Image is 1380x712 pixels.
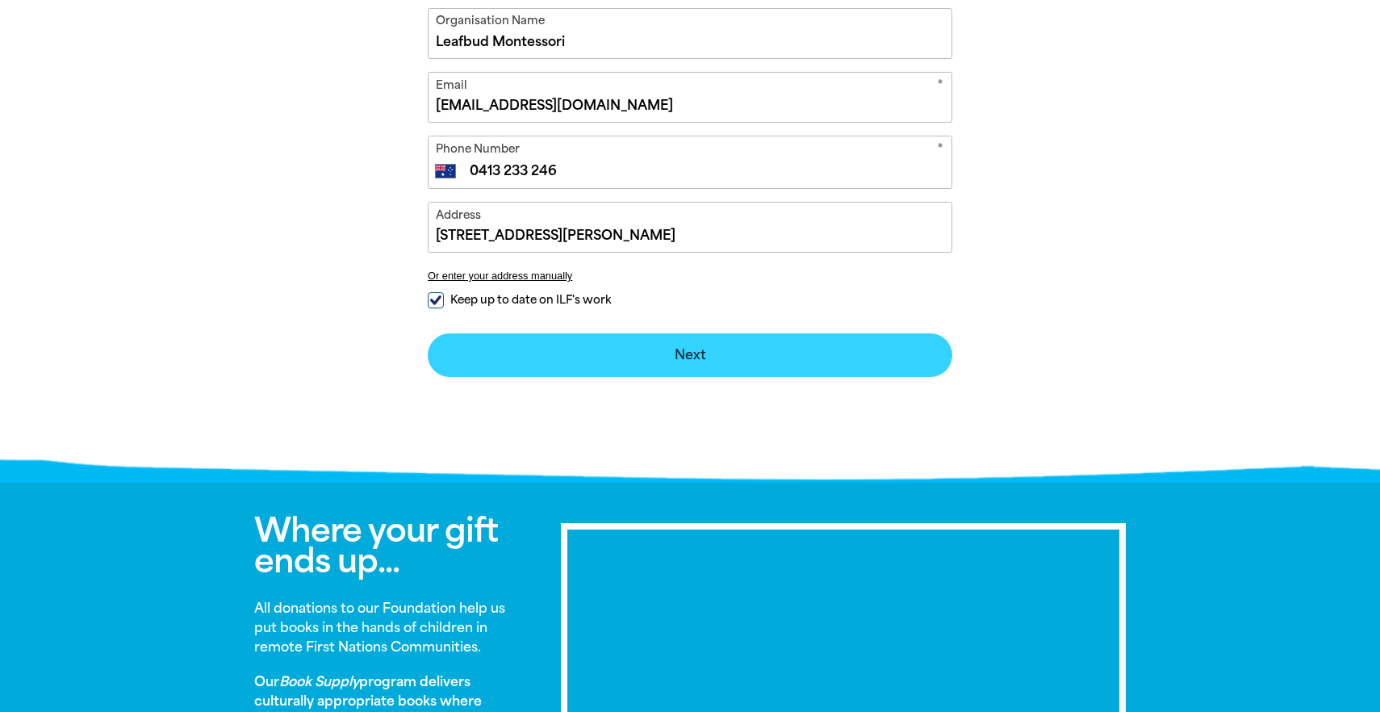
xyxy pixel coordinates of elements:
span: Keep up to date on ILF's work [450,292,611,308]
button: Or enter your address manually [428,270,952,282]
input: Keep up to date on ILF's work [428,292,444,308]
span: Where your gift ends up... [254,511,498,580]
strong: All donations to our Foundation help us put books in the hands of children in remote First Nation... [254,601,505,655]
button: Next [428,333,952,377]
em: Book Supply [279,674,359,689]
i: Required [937,140,943,161]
